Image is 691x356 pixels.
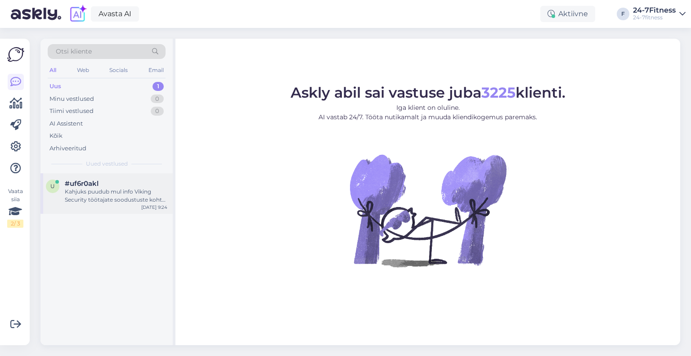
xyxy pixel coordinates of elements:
[291,103,565,122] p: Iga klient on oluline. AI vastab 24/7. Tööta nutikamalt ja muuda kliendikogemus paremaks.
[633,14,676,21] div: 24-7fitness
[49,95,94,104] div: Minu vestlused
[540,6,595,22] div: Aktiivne
[633,7,686,21] a: 24-7Fitness24-7fitness
[49,144,86,153] div: Arhiveeritud
[151,95,164,104] div: 0
[633,7,676,14] div: 24-7Fitness
[49,131,63,140] div: Kõik
[75,64,91,76] div: Web
[86,160,128,168] span: Uued vestlused
[291,84,565,101] span: Askly abil sai vastuse juba klienti.
[153,82,164,91] div: 1
[141,204,167,211] div: [DATE] 9:24
[68,5,87,23] img: explore-ai
[147,64,166,76] div: Email
[7,187,23,228] div: Vaata siia
[48,64,58,76] div: All
[481,84,516,101] b: 3225
[7,220,23,228] div: 2 / 3
[65,180,99,188] span: #uf6r0akl
[108,64,130,76] div: Socials
[50,183,55,189] span: u
[49,119,83,128] div: AI Assistent
[49,107,94,116] div: Tiimi vestlused
[65,188,167,204] div: Kahjuks puudub mul info Viking Security töötajate soodustuste kohta. Edastan [PERSON_NAME] päring...
[151,107,164,116] div: 0
[56,47,92,56] span: Otsi kliente
[7,46,24,63] img: Askly Logo
[617,8,629,20] div: F
[347,129,509,291] img: No Chat active
[91,6,139,22] a: Avasta AI
[49,82,61,91] div: Uus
